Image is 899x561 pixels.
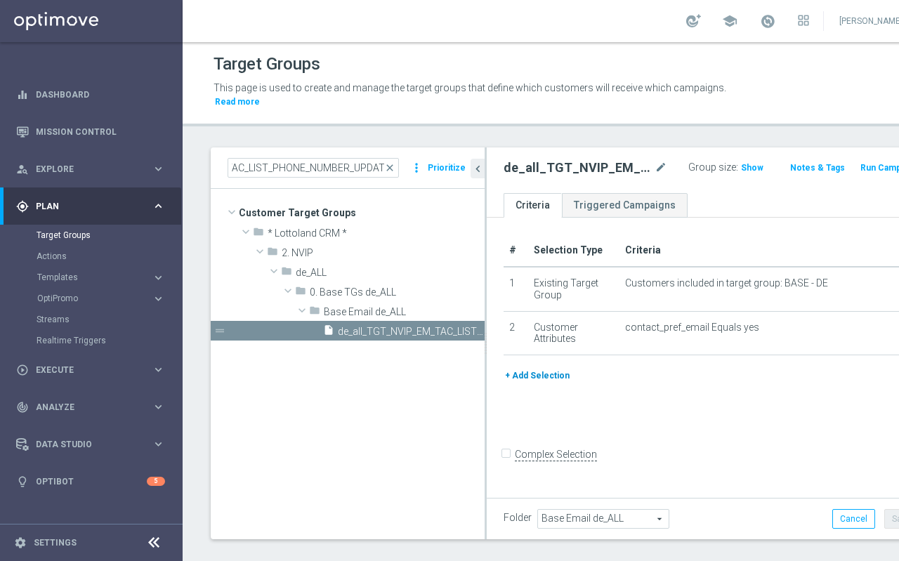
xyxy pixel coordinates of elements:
th: # [504,235,528,267]
a: Settings [34,539,77,547]
i: folder [295,285,306,301]
div: Streams [37,309,181,330]
div: Execute [16,364,152,376]
i: folder [267,246,278,262]
button: Data Studio keyboard_arrow_right [15,439,166,450]
span: Show [741,163,763,173]
button: Mission Control [15,126,166,138]
label: Complex Selection [515,448,597,461]
button: Templates keyboard_arrow_right [37,272,166,283]
button: Notes & Tags [789,160,846,176]
span: de_all_TGT_NVIP_EM_TAC_LIST_PHONE_NUMBER_UPDATE [338,326,485,338]
h1: Target Groups [214,54,320,74]
div: 5 [147,477,165,486]
div: Optibot [16,463,165,500]
label: Folder [504,512,532,524]
i: keyboard_arrow_right [152,292,165,305]
span: Analyze [36,403,152,411]
div: Data Studio [16,438,152,451]
i: settings [14,536,27,549]
button: lightbulb Optibot 5 [15,476,166,487]
span: Base Email de_ALL [324,306,485,318]
label: Group size [688,161,736,173]
div: person_search Explore keyboard_arrow_right [15,164,166,175]
div: Realtime Triggers [37,330,181,351]
div: Plan [16,200,152,213]
i: keyboard_arrow_right [152,363,165,376]
i: gps_fixed [16,200,29,213]
i: keyboard_arrow_right [152,162,165,176]
span: Criteria [625,244,661,256]
span: contact_pref_email Equals yes [625,322,759,334]
button: + Add Selection [504,368,571,383]
a: Dashboard [36,76,165,113]
div: Templates [37,273,152,282]
span: 2. NVIP [282,247,485,259]
button: equalizer Dashboard [15,89,166,100]
span: close [384,162,395,173]
a: Optibot [36,463,147,500]
span: Data Studio [36,440,152,449]
h2: de_all_TGT_NVIP_EM_TAC_LIST_PHONE_NUMBER_UPDATE [504,159,652,176]
i: insert_drive_file [323,324,334,341]
button: track_changes Analyze keyboard_arrow_right [15,402,166,413]
i: more_vert [409,158,424,178]
span: This page is used to create and manage the target groups that define which customers will receive... [214,82,726,93]
input: Quick find group or folder [228,158,399,178]
button: Read more [214,94,261,110]
button: chevron_left [471,159,485,178]
i: keyboard_arrow_right [152,199,165,213]
div: Mission Control [16,113,165,150]
button: Prioritize [426,159,468,178]
label: : [736,161,738,173]
span: 0. Base TGs de_ALL [310,286,485,298]
button: gps_fixed Plan keyboard_arrow_right [15,201,166,212]
span: Customers included in target group: BASE - DE [625,277,828,289]
i: keyboard_arrow_right [152,271,165,284]
button: play_circle_outline Execute keyboard_arrow_right [15,364,166,376]
span: OptiPromo [37,294,138,303]
i: folder [281,265,292,282]
i: lightbulb [16,475,29,488]
td: 2 [504,311,528,355]
a: Realtime Triggers [37,335,146,346]
i: mode_edit [655,159,667,176]
div: Templates [37,267,181,288]
button: OptiPromo keyboard_arrow_right [37,293,166,304]
a: Triggered Campaigns [562,193,688,218]
a: Criteria [504,193,562,218]
button: Cancel [832,509,875,529]
span: de_ALL [296,267,485,279]
td: Customer Attributes [528,311,619,355]
span: Customer Target Groups [239,203,485,223]
span: Plan [36,202,152,211]
span: school [722,13,737,29]
div: OptiPromo [37,294,152,303]
th: Selection Type [528,235,619,267]
i: folder [253,226,264,242]
div: Explore [16,163,152,176]
i: keyboard_arrow_right [152,437,165,451]
i: chevron_left [471,162,485,176]
div: Actions [37,246,181,267]
i: person_search [16,163,29,176]
div: Dashboard [16,76,165,113]
span: Execute [36,366,152,374]
a: Mission Control [36,113,165,150]
span: Templates [37,273,138,282]
td: Existing Target Group [528,267,619,311]
div: OptiPromo [37,288,181,309]
i: keyboard_arrow_right [152,400,165,414]
span: Explore [36,165,152,173]
span: * Lottoland CRM * [268,227,485,239]
div: Target Groups [37,225,181,246]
